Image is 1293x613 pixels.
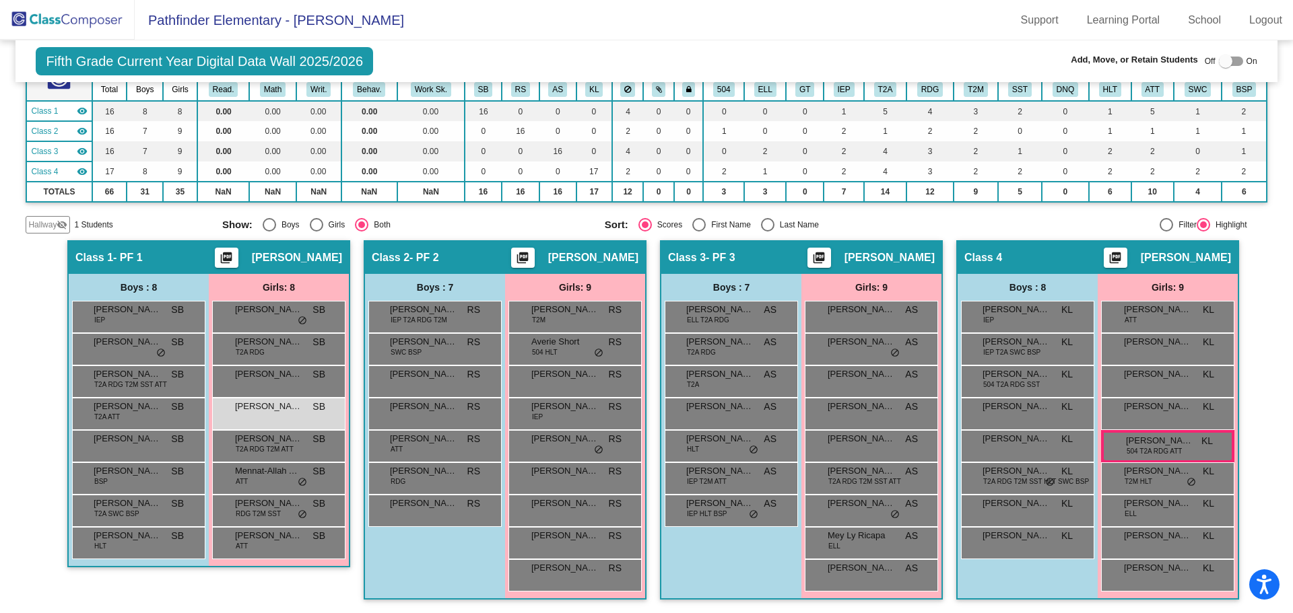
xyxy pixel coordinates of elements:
td: 2 [906,121,954,141]
span: IEP [983,315,994,325]
mat-icon: visibility [77,166,88,177]
td: 0.00 [249,101,296,121]
span: [PERSON_NAME] [686,335,754,349]
td: 3 [954,101,998,121]
td: TOTALS [26,182,92,202]
span: T2A RDG [687,347,716,357]
td: 2 [998,161,1042,182]
span: [PERSON_NAME] [1124,335,1191,349]
td: 0.00 [296,121,341,141]
span: SB [312,335,325,349]
td: 2 [703,161,744,182]
td: 16 [465,101,502,121]
td: 0 [786,101,824,121]
button: AS [548,82,567,97]
td: 31 [127,182,163,202]
td: 2 [1174,161,1222,182]
td: 0.00 [296,141,341,161]
td: 1 [1089,121,1131,141]
button: T2A [874,82,897,97]
span: T2A RDG [236,347,265,357]
button: SST [1008,82,1032,97]
span: [PERSON_NAME] [531,303,599,316]
td: 0 [1042,121,1089,141]
button: Behav. [353,82,385,97]
span: SB [171,367,184,382]
span: do_not_disturb_alt [890,348,900,359]
td: 0 [1174,141,1222,161]
div: Boys : 7 [365,274,505,301]
td: 1 [998,141,1042,161]
td: 9 [163,161,197,182]
td: 2 [612,121,644,141]
td: 0 [674,161,704,182]
div: Girls [323,219,345,231]
span: Averie Short [531,335,599,349]
span: [PERSON_NAME] [235,367,302,381]
td: 7 [127,141,163,161]
td: 2 [824,141,864,161]
td: 0.00 [249,121,296,141]
span: SWC BSP [391,347,422,357]
td: 0 [744,101,786,121]
span: Class 3 [31,145,58,157]
div: Girls: 9 [801,274,941,301]
td: 0 [539,121,576,141]
span: Class 1 [31,105,58,117]
td: 17 [576,182,612,202]
th: Considered for SpEd (did not qualify) [1042,78,1089,101]
td: 0.00 [397,161,465,182]
td: 0 [703,101,744,121]
td: 2 [1222,101,1266,121]
td: 16 [502,121,539,141]
td: 0 [576,121,612,141]
span: [PERSON_NAME] [390,335,457,349]
td: 4 [612,141,644,161]
span: AS [764,303,776,317]
th: Behavior Support Plan at some point during 2024-25 school year [1222,78,1266,101]
mat-radio-group: Select an option [605,218,977,231]
td: 16 [92,101,127,121]
td: 0 [465,121,502,141]
div: Boys [276,219,300,231]
button: BSP [1232,82,1257,97]
td: 2 [954,141,998,161]
td: 1 [1089,101,1131,121]
td: 4 [906,101,954,121]
span: [PERSON_NAME] [686,303,754,316]
td: 0 [502,141,539,161]
span: [PERSON_NAME] [844,251,935,264]
td: 0.00 [341,161,397,182]
span: RS [467,303,480,317]
button: T2M [964,82,988,97]
td: 1 [864,121,906,141]
span: Class 2 [372,251,409,264]
div: Girls: 8 [209,274,349,301]
div: First Name [706,219,751,231]
mat-radio-group: Select an option [222,218,595,231]
span: do_not_disturb_alt [594,348,603,359]
td: 2 [1222,161,1266,182]
td: 0 [674,182,704,202]
td: 0 [1042,141,1089,161]
td: 16 [539,141,576,161]
div: Girls: 9 [1098,274,1238,301]
span: [PERSON_NAME] [828,335,895,349]
span: Pathfinder Elementary - [PERSON_NAME] [135,9,404,31]
td: 2 [612,161,644,182]
td: 0 [786,121,824,141]
td: 8 [127,161,163,182]
td: 8 [127,101,163,121]
td: 0.00 [296,161,341,182]
td: 17 [576,161,612,182]
button: Print Students Details [1104,248,1127,268]
td: 0 [786,141,824,161]
span: 504 HLT [532,347,558,357]
span: [PERSON_NAME] [235,303,302,316]
td: 35 [163,182,197,202]
td: 2 [1089,141,1131,161]
span: - PF 1 [113,251,143,264]
span: KL [1203,335,1214,349]
span: Class 2 [31,125,58,137]
td: 4 [864,141,906,161]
